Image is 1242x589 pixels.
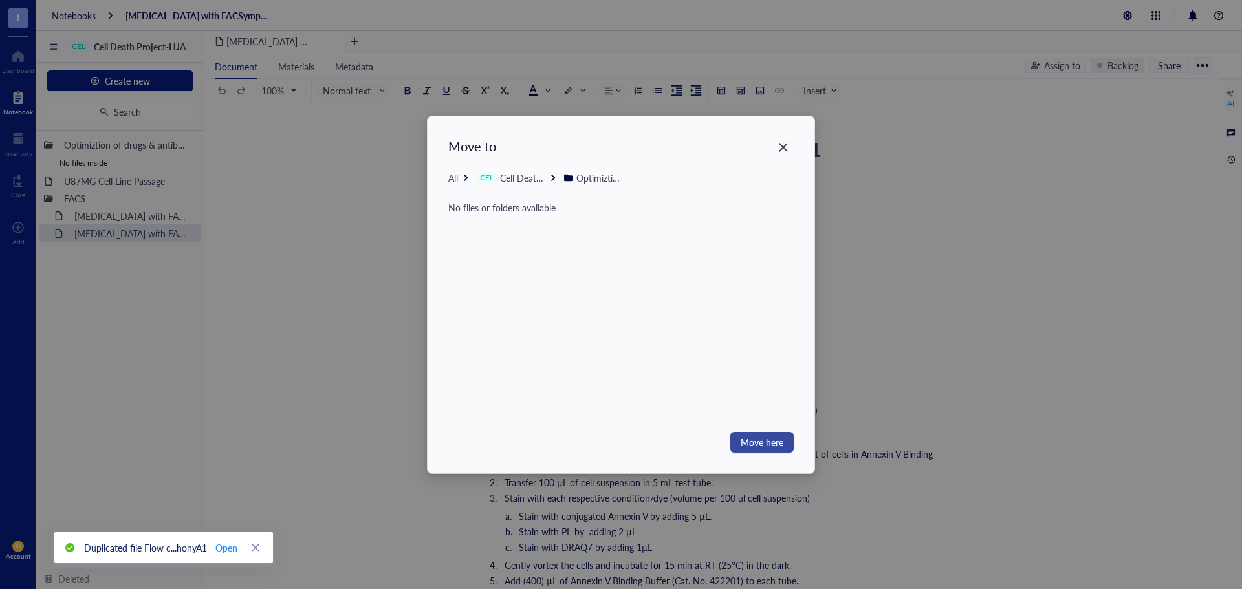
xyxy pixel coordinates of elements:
span: Optimiztion of drugs & antibodies [576,171,711,184]
span: All [448,171,458,184]
button: Move here [730,432,794,453]
button: Open [215,537,238,558]
span: close [251,543,260,552]
div: Move to [448,137,794,155]
span: Open [215,541,237,555]
span: Move here [741,435,783,449]
div: CEL [480,173,494,182]
span: Close [773,140,794,155]
div: Duplicated file Flow c...honyA1 [84,537,238,558]
span: Cell Death Project-HJA [500,171,592,184]
div: No files or folders available [448,200,794,215]
a: Close [248,541,263,555]
button: Close [773,137,794,158]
